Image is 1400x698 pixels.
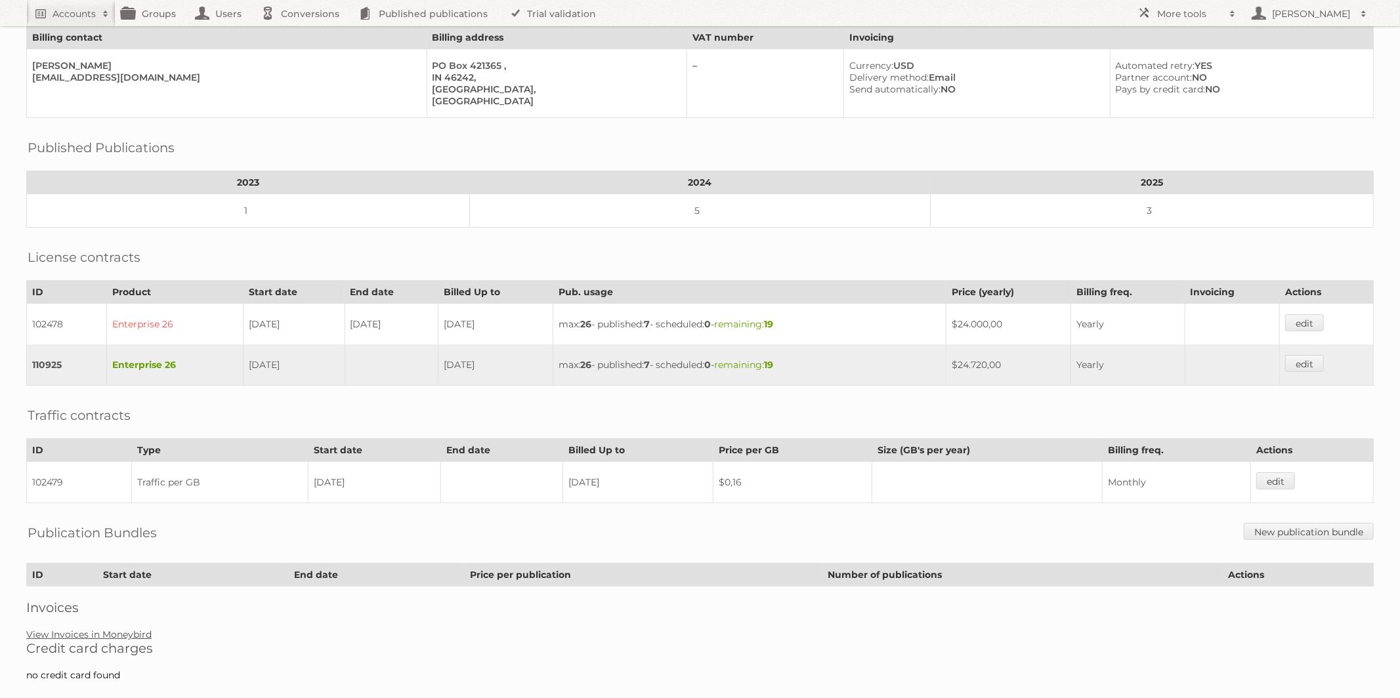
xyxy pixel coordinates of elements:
[687,26,844,49] th: VAT number
[849,60,1099,72] div: USD
[308,439,440,462] th: Start date
[644,359,650,371] strong: 7
[433,72,677,83] div: IN 46242,
[553,304,946,345] td: max: - published: - scheduled: -
[580,359,591,371] strong: 26
[1116,83,1363,95] div: NO
[1185,281,1280,304] th: Invoicing
[26,628,152,640] a: View Invoices in Moneybird
[1071,281,1185,304] th: Billing freq.
[27,439,132,462] th: ID
[704,318,711,330] strong: 0
[345,304,438,345] td: [DATE]
[27,304,107,345] td: 102478
[946,281,1071,304] th: Price (yearly)
[470,171,931,194] th: 2024
[28,405,131,425] h2: Traffic contracts
[433,60,677,72] div: PO Box 421365 ,
[438,281,553,304] th: Billed Up to
[1251,439,1374,462] th: Actions
[98,564,288,586] th: Start date
[1116,72,1363,83] div: NO
[946,304,1071,345] td: $24.000,00
[27,462,132,503] td: 102479
[1071,304,1185,345] td: Yearly
[440,439,563,462] th: End date
[644,318,650,330] strong: 7
[438,344,553,386] td: [DATE]
[849,72,1099,83] div: Email
[32,72,416,83] div: [EMAIL_ADDRESS][DOMAIN_NAME]
[131,462,308,503] td: Traffic per GB
[704,359,711,371] strong: 0
[1116,72,1193,83] span: Partner account:
[26,600,1374,615] h2: Invoices
[1116,60,1195,72] span: Automated retry:
[849,72,929,83] span: Delivery method:
[53,7,96,20] h2: Accounts
[26,640,1374,656] h2: Credit card charges
[1116,60,1363,72] div: YES
[27,171,470,194] th: 2023
[28,138,175,157] h2: Published Publications
[28,523,157,543] h2: Publication Bundles
[345,281,438,304] th: End date
[1102,462,1251,503] td: Monthly
[1116,83,1206,95] span: Pays by credit card:
[1285,355,1324,372] a: edit
[308,462,440,503] td: [DATE]
[243,281,345,304] th: Start date
[872,439,1103,462] th: Size (GB's per year)
[563,462,713,503] td: [DATE]
[1157,7,1223,20] h2: More tools
[553,344,946,386] td: max: - published: - scheduled: -
[580,318,591,330] strong: 26
[946,344,1071,386] td: $24.720,00
[1280,281,1374,304] th: Actions
[107,344,243,386] td: Enterprise 26
[1256,472,1295,489] a: edit
[1223,564,1374,586] th: Actions
[32,60,416,72] div: [PERSON_NAME]
[464,564,822,586] th: Price per publication
[714,359,773,371] span: remaining:
[764,359,773,371] strong: 19
[107,304,243,345] td: Enterprise 26
[27,344,107,386] td: 110925
[27,194,470,228] td: 1
[288,564,464,586] th: End date
[553,281,946,304] th: Pub. usage
[822,564,1223,586] th: Number of publications
[849,83,1099,95] div: NO
[1269,7,1354,20] h2: [PERSON_NAME]
[764,318,773,330] strong: 19
[433,83,677,95] div: [GEOGRAPHIC_DATA],
[930,171,1373,194] th: 2025
[427,26,687,49] th: Billing address
[131,439,308,462] th: Type
[849,83,941,95] span: Send automatically:
[930,194,1373,228] td: 3
[1244,523,1374,540] a: New publication bundle
[713,439,872,462] th: Price per GB
[438,304,553,345] td: [DATE]
[849,60,893,72] span: Currency:
[27,26,427,49] th: Billing contact
[243,304,345,345] td: [DATE]
[713,462,872,503] td: $0,16
[107,281,243,304] th: Product
[27,281,107,304] th: ID
[687,49,844,118] td: –
[470,194,931,228] td: 5
[433,95,677,107] div: [GEOGRAPHIC_DATA]
[844,26,1374,49] th: Invoicing
[27,564,98,586] th: ID
[243,344,345,386] td: [DATE]
[1102,439,1251,462] th: Billing freq.
[1071,344,1185,386] td: Yearly
[28,247,140,267] h2: License contracts
[563,439,713,462] th: Billed Up to
[1285,314,1324,331] a: edit
[714,318,773,330] span: remaining:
